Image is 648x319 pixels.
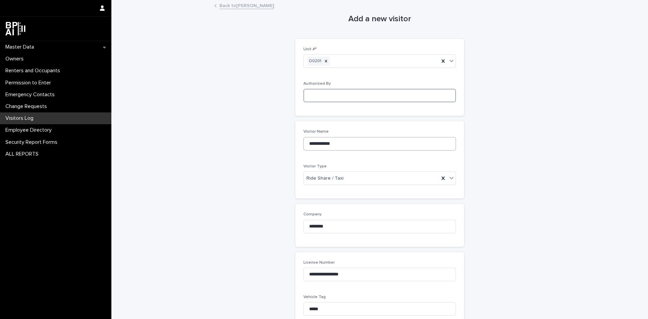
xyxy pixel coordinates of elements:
span: Company [303,212,322,216]
p: Emergency Contacts [3,91,60,98]
p: Visitors Log [3,115,39,122]
span: Ride Share / Taxi [306,175,344,182]
p: Employee Directory [3,127,57,133]
span: Visitor Type [303,164,327,168]
p: Security Report Forms [3,139,63,145]
span: Unit # [303,47,317,51]
h1: Add a new visitor [295,14,464,24]
p: Master Data [3,44,39,50]
p: Change Requests [3,103,52,110]
p: Owners [3,56,29,62]
p: ALL REPORTS [3,151,44,157]
a: Back to[PERSON_NAME] [219,1,274,9]
span: Visitor Name [303,130,329,134]
p: Permission to Enter [3,80,56,86]
span: License Number [303,261,335,265]
img: dwgmcNfxSF6WIOOXiGgu [5,22,25,35]
span: Vehicle Tag [303,295,326,299]
span: Authorized By [303,82,331,86]
p: Renters and Occupants [3,68,65,74]
div: D0201 [307,57,322,66]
